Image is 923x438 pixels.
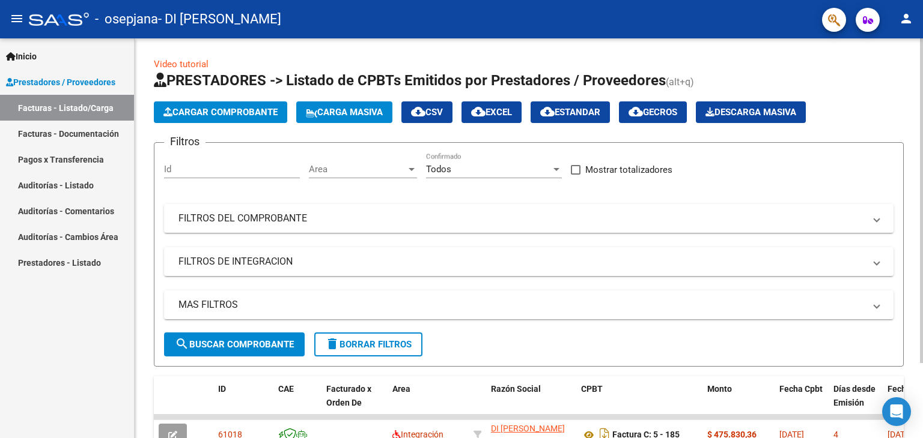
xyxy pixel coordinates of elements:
div: Open Intercom Messenger [882,397,911,426]
button: EXCEL [461,101,522,123]
span: Todos [426,164,451,175]
button: Buscar Comprobante [164,332,305,356]
span: Facturado x Orden De [326,384,371,407]
button: Gecros [619,101,687,123]
a: Video tutorial [154,59,209,70]
span: CPBT [581,384,603,394]
mat-expansion-panel-header: MAS FILTROS [164,290,894,319]
span: Borrar Filtros [325,339,412,350]
mat-icon: cloud_download [471,104,486,119]
button: Borrar Filtros [314,332,422,356]
span: (alt+q) [666,76,694,88]
datatable-header-cell: CPBT [576,376,702,429]
span: PRESTADORES -> Listado de CPBTs Emitidos por Prestadores / Proveedores [154,72,666,89]
datatable-header-cell: CAE [273,376,321,429]
mat-expansion-panel-header: FILTROS DEL COMPROBANTE [164,204,894,233]
mat-panel-title: FILTROS DE INTEGRACION [178,255,865,268]
datatable-header-cell: Facturado x Orden De [321,376,388,429]
mat-panel-title: MAS FILTROS [178,298,865,311]
datatable-header-cell: Monto [702,376,775,429]
span: Monto [707,384,732,394]
span: Razón Social [491,384,541,394]
span: Fecha Recibido [888,384,921,407]
button: Cargar Comprobante [154,101,287,123]
span: Area [392,384,410,394]
span: Días desde Emisión [833,384,876,407]
span: - DI [PERSON_NAME] [158,6,281,32]
span: Inicio [6,50,37,63]
span: DI [PERSON_NAME] [491,424,565,433]
datatable-header-cell: Area [388,376,469,429]
mat-icon: menu [10,11,24,26]
datatable-header-cell: Días desde Emisión [829,376,883,429]
span: - osepjana [95,6,158,32]
span: Buscar Comprobante [175,339,294,350]
mat-icon: person [899,11,913,26]
datatable-header-cell: ID [213,376,273,429]
span: Mostrar totalizadores [585,163,672,177]
mat-expansion-panel-header: FILTROS DE INTEGRACION [164,247,894,276]
mat-icon: delete [325,337,340,351]
span: Gecros [629,107,677,118]
mat-icon: search [175,337,189,351]
h3: Filtros [164,133,206,150]
mat-panel-title: FILTROS DEL COMPROBANTE [178,212,865,225]
span: CAE [278,384,294,394]
mat-icon: cloud_download [629,104,643,119]
app-download-masive: Descarga masiva de comprobantes (adjuntos) [696,101,806,123]
span: Estandar [540,107,600,118]
datatable-header-cell: Fecha Cpbt [775,376,829,429]
button: CSV [401,101,452,123]
button: Carga Masiva [296,101,392,123]
span: Carga Masiva [306,107,383,118]
button: Estandar [531,101,610,123]
span: Area [309,164,406,175]
mat-icon: cloud_download [540,104,555,119]
span: Fecha Cpbt [779,384,823,394]
datatable-header-cell: Razón Social [486,376,576,429]
span: EXCEL [471,107,512,118]
span: ID [218,384,226,394]
span: Descarga Masiva [705,107,796,118]
span: CSV [411,107,443,118]
button: Descarga Masiva [696,101,806,123]
span: Prestadores / Proveedores [6,76,115,89]
mat-icon: cloud_download [411,104,425,119]
span: Cargar Comprobante [163,107,278,118]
